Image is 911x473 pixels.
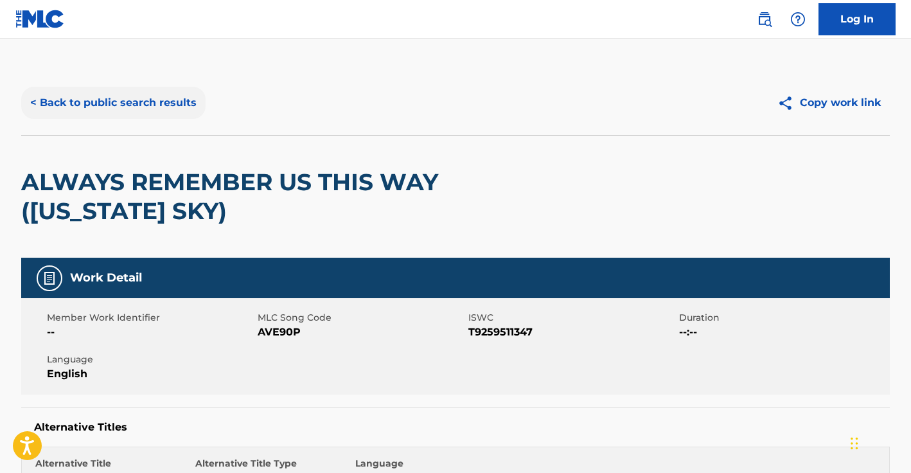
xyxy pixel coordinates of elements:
[468,311,676,325] span: ISWC
[768,87,890,119] button: Copy work link
[21,87,206,119] button: < Back to public search results
[21,168,542,226] h2: ALWAYS REMEMBER US THIS WAY ([US_STATE] SKY)
[47,311,254,325] span: Member Work Identifier
[15,10,65,28] img: MLC Logo
[757,12,772,27] img: search
[785,6,811,32] div: Help
[851,424,858,463] div: Drag
[790,12,806,27] img: help
[818,3,896,35] a: Log In
[777,95,800,111] img: Copy work link
[42,271,57,286] img: Work Detail
[70,271,142,285] h5: Work Detail
[47,366,254,382] span: English
[47,353,254,366] span: Language
[679,325,887,340] span: --:--
[47,325,254,340] span: --
[258,311,465,325] span: MLC Song Code
[752,6,777,32] a: Public Search
[847,411,911,473] iframe: Chat Widget
[34,421,877,434] h5: Alternative Titles
[258,325,465,340] span: AVE90P
[468,325,676,340] span: T9259511347
[679,311,887,325] span: Duration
